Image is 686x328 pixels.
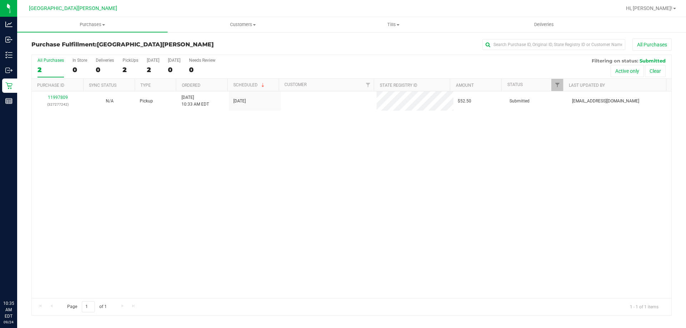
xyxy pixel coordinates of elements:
div: Deliveries [96,58,114,63]
a: 11997809 [48,95,68,100]
div: [DATE] [168,58,180,63]
div: In Store [73,58,87,63]
inline-svg: Inventory [5,51,13,59]
div: [DATE] [147,58,159,63]
a: State Registry ID [380,83,417,88]
span: [GEOGRAPHIC_DATA][PERSON_NAME] [97,41,214,48]
inline-svg: Retail [5,82,13,89]
a: Filter [362,79,374,91]
div: 0 [73,66,87,74]
span: Submitted [509,98,530,105]
button: Active only [611,65,644,77]
div: 2 [123,66,138,74]
inline-svg: Outbound [5,67,13,74]
input: Search Purchase ID, Original ID, State Registry ID or Customer Name... [482,39,625,50]
span: Hi, [PERSON_NAME]! [626,5,672,11]
p: 09/24 [3,319,14,325]
a: Last Updated By [569,83,605,88]
a: Purchases [17,17,168,32]
span: $52.50 [458,98,471,105]
span: Not Applicable [106,99,114,104]
a: Ordered [182,83,200,88]
a: Scheduled [233,82,266,87]
a: Amount [456,83,474,88]
h3: Purchase Fulfillment: [31,41,245,48]
div: 2 [147,66,159,74]
a: Customers [168,17,318,32]
span: Pickup [140,98,153,105]
span: 1 - 1 of 1 items [624,301,664,312]
button: N/A [106,98,114,105]
a: Type [140,83,151,88]
inline-svg: Reports [5,97,13,105]
a: Customer [284,82,307,87]
input: 1 [82,301,95,312]
span: Purchases [17,21,168,28]
span: Customers [168,21,318,28]
div: 0 [189,66,215,74]
span: [EMAIL_ADDRESS][DOMAIN_NAME] [572,98,639,105]
span: Submitted [640,58,666,64]
button: All Purchases [632,39,672,51]
a: Filter [551,79,563,91]
div: 2 [38,66,64,74]
span: Filtering on status: [592,58,638,64]
a: Deliveries [469,17,619,32]
div: Needs Review [189,58,215,63]
a: Purchase ID [37,83,64,88]
a: Status [507,82,523,87]
span: Tills [318,21,468,28]
inline-svg: Analytics [5,21,13,28]
inline-svg: Inbound [5,36,13,43]
span: [GEOGRAPHIC_DATA][PERSON_NAME] [29,5,117,11]
div: 0 [96,66,114,74]
button: Clear [645,65,666,77]
div: PickUps [123,58,138,63]
p: (327277242) [36,101,79,108]
a: Sync Status [89,83,116,88]
span: [DATE] [233,98,246,105]
p: 10:35 AM EDT [3,300,14,319]
div: All Purchases [38,58,64,63]
span: [DATE] 10:33 AM EDT [182,94,209,108]
span: Page of 1 [61,301,113,312]
div: 0 [168,66,180,74]
iframe: Resource center [7,271,29,292]
span: Deliveries [525,21,563,28]
a: Tills [318,17,468,32]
